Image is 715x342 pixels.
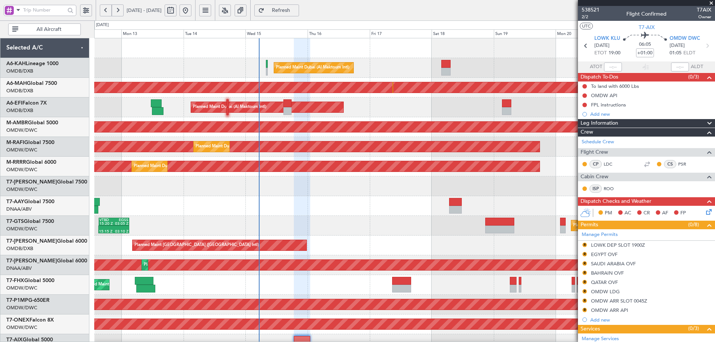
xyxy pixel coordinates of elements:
span: ALDT [691,63,703,71]
span: T7-[PERSON_NAME] [6,239,57,244]
button: UTC [580,23,593,29]
span: A6-MAH [6,81,27,86]
span: PM [605,210,612,217]
span: [DATE] [670,42,685,49]
a: T7-ONEXFalcon 8X [6,317,54,323]
a: T7-[PERSON_NAME]Global 7500 [6,179,87,185]
span: 06:05 [639,41,651,48]
a: DNAA/ABV [6,206,32,212]
button: Refresh [254,4,299,16]
span: T7-[PERSON_NAME] [6,258,57,263]
span: (0/3) [688,325,699,332]
button: R [582,243,587,247]
div: Planned Maint [GEOGRAPHIC_DATA] ([GEOGRAPHIC_DATA] Intl) [134,240,259,251]
div: Tue 14 [184,29,246,38]
div: 03:10 Z [114,230,129,233]
button: R [582,289,587,294]
span: T7-AAY [6,199,24,204]
a: OMDW/DWC [6,324,37,331]
div: Planned Maint [GEOGRAPHIC_DATA] (Seletar) [573,220,661,231]
div: 15:20 Z [99,222,114,226]
a: OMDB/DXB [6,87,33,94]
div: OMDW LDG [591,288,620,295]
span: OMDW DWC [670,35,700,42]
span: Leg Information [581,119,618,128]
div: Add new [590,111,711,117]
div: OMDW ARR SLOT 0045Z [591,298,647,304]
a: DNAA/ABV [6,265,32,272]
a: ROO [604,185,620,192]
span: Flight Crew [581,148,608,157]
a: OMDW/DWC [6,304,37,311]
span: T7-AIX [639,23,655,31]
span: 19:00 [608,49,620,57]
a: T7-AAYGlobal 7500 [6,199,54,204]
a: Schedule Crew [582,138,614,146]
div: Planned Maint Dubai (Al Maktoum Intl) [276,62,349,73]
div: [DATE] [96,22,109,28]
span: T7-ONEX [6,317,29,323]
span: All Aircraft [20,27,78,32]
span: T7AIX [697,6,711,14]
span: T7-P1MP [6,298,28,303]
div: VTBD [99,218,114,222]
a: T7-FHXGlobal 5000 [6,278,54,283]
div: Planned Maint Dubai (Al Maktoum Intl) [144,259,217,271]
span: 01:05 [670,49,681,57]
div: OMDW API [591,92,617,99]
span: Owner [697,14,711,20]
span: Permits [581,221,598,229]
a: OMDB/DXB [6,245,33,252]
a: OMDB/DXB [6,68,33,74]
a: M-RAFIGlobal 7500 [6,140,54,145]
span: Cabin Crew [581,173,608,181]
a: A6-KAHLineage 1000 [6,61,58,66]
div: SAUDI ARABIA OVF [591,261,636,267]
a: OMDW/DWC [6,147,37,153]
span: [DATE] [594,42,610,49]
span: M-RAFI [6,140,24,145]
a: A6-EFIFalcon 7X [6,100,47,106]
div: Planned Maint Dubai (Al Maktoum Intl) [196,141,269,152]
span: Dispatch Checks and Weather [581,197,651,206]
div: LOWK DEP SLOT 1900Z [591,242,645,248]
a: T7-P1MPG-650ER [6,298,50,303]
span: ETOT [594,49,607,57]
a: OMDW/DWC [6,186,37,193]
span: AC [625,210,631,217]
div: CP [590,160,602,168]
button: All Aircraft [8,23,81,35]
div: Fri 17 [370,29,432,38]
span: ATOT [590,63,602,71]
span: 2/2 [582,14,600,20]
a: M-RRRRGlobal 6000 [6,160,56,165]
span: T7-[PERSON_NAME] [6,179,57,185]
a: LDC [604,161,620,167]
span: ELDT [683,49,695,57]
button: R [582,252,587,256]
a: OMDB/DXB [6,107,33,114]
button: R [582,280,587,284]
span: M-AMBR [6,120,28,125]
div: EGYPT OVF [591,251,617,258]
button: R [582,298,587,303]
a: Manage Permits [582,231,618,239]
div: EGSS [114,218,128,222]
div: Thu 16 [308,29,370,38]
div: 03:05 Z [114,222,128,226]
div: 15:15 Z [99,230,114,233]
button: R [582,261,587,266]
span: M-RRRR [6,160,26,165]
span: CR [643,210,650,217]
a: T7-[PERSON_NAME]Global 6000 [6,258,87,263]
a: OMDW/DWC [6,127,37,134]
div: Add new [590,317,711,323]
span: 538521 [582,6,600,14]
a: T7-GTSGlobal 7500 [6,219,54,224]
span: Dispatch To-Dos [581,73,618,81]
span: Refresh [266,8,296,13]
a: M-AMBRGlobal 5000 [6,120,58,125]
div: Sat 18 [432,29,494,38]
span: A6-EFI [6,100,22,106]
div: Sun 19 [494,29,556,38]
